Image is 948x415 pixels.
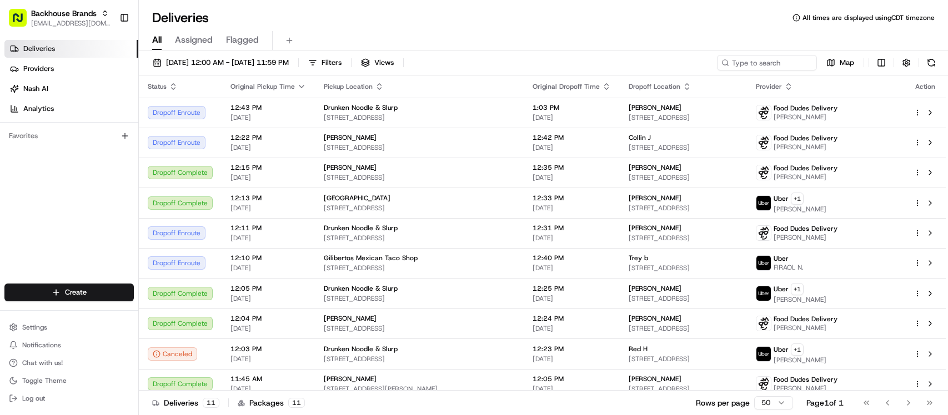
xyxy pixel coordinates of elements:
[230,355,306,363] span: [DATE]
[4,320,134,335] button: Settings
[230,284,306,293] span: 12:05 PM
[533,113,611,122] span: [DATE]
[756,347,771,361] img: uber-new-logo.jpeg
[791,193,804,205] button: +1
[774,194,789,203] span: Uber
[756,196,771,210] img: uber-new-logo.jpeg
[22,358,63,367] span: Chat with us!
[629,113,739,122] span: [STREET_ADDRESS]
[533,284,611,293] span: 12:25 PM
[238,397,305,408] div: Packages
[756,316,771,331] img: food_dudes.png
[791,283,804,295] button: +1
[774,375,837,384] span: Food Dudes Delivery
[303,55,347,70] button: Filters
[629,194,681,203] span: [PERSON_NAME]
[230,224,306,232] span: 12:11 PM
[324,234,515,242] span: [STREET_ADDRESS]
[533,374,611,383] span: 12:05 PM
[230,204,306,212] span: [DATE]
[629,254,648,262] span: Trey b
[152,33,162,47] span: All
[230,324,306,333] span: [DATE]
[4,284,134,301] button: Create
[533,345,611,353] span: 12:23 PM
[533,82,600,91] span: Original Dropoff Time
[148,347,197,361] button: Canceled
[226,33,259,47] span: Flagged
[4,127,134,145] div: Favorites
[230,113,306,122] span: [DATE]
[230,374,306,383] span: 11:45 AM
[324,113,515,122] span: [STREET_ADDRESS]
[322,58,342,68] span: Filters
[230,103,306,112] span: 12:43 PM
[629,204,739,212] span: [STREET_ADDRESS]
[629,173,739,182] span: [STREET_ADDRESS]
[696,397,750,408] p: Rows per page
[717,55,817,70] input: Type to search
[4,373,134,388] button: Toggle Theme
[533,294,611,303] span: [DATE]
[230,345,306,353] span: 12:03 PM
[230,194,306,203] span: 12:13 PM
[22,394,45,403] span: Log out
[756,165,771,180] img: food_dudes.png
[324,133,377,142] span: [PERSON_NAME]
[324,314,377,323] span: [PERSON_NAME]
[774,113,837,122] span: [PERSON_NAME]
[629,133,651,142] span: Collin J
[533,234,611,242] span: [DATE]
[774,104,837,113] span: Food Dudes Delivery
[806,397,844,408] div: Page 1 of 1
[4,355,134,371] button: Chat with us!
[4,4,115,31] button: Backhouse Brands[EMAIL_ADDRESS][DOMAIN_NAME]
[23,84,48,94] span: Nash AI
[324,264,515,272] span: [STREET_ADDRESS]
[533,254,611,262] span: 12:40 PM
[756,105,771,120] img: food_dudes.png
[23,44,55,54] span: Deliveries
[166,58,289,68] span: [DATE] 12:00 AM - [DATE] 11:59 PM
[774,295,826,304] span: [PERSON_NAME]
[230,163,306,172] span: 12:15 PM
[629,345,648,353] span: Red H
[629,294,739,303] span: [STREET_ADDRESS]
[533,204,611,212] span: [DATE]
[756,226,771,240] img: food_dudes.png
[840,58,854,68] span: Map
[23,104,54,114] span: Analytics
[774,254,789,263] span: Uber
[774,315,837,323] span: Food Dudes Delivery
[230,82,295,91] span: Original Pickup Time
[22,376,67,385] span: Toggle Theme
[774,173,837,181] span: [PERSON_NAME]
[774,224,837,233] span: Food Dudes Delivery
[324,294,515,303] span: [STREET_ADDRESS]
[629,163,681,172] span: [PERSON_NAME]
[533,224,611,232] span: 12:31 PM
[324,194,390,203] span: [GEOGRAPHIC_DATA]
[31,19,111,28] span: [EMAIL_ADDRESS][DOMAIN_NAME]
[774,345,789,354] span: Uber
[324,254,418,262] span: Gilibertos Mexican Taco Shop
[791,343,804,356] button: +1
[31,8,97,19] button: Backhouse Brands
[533,163,611,172] span: 12:35 PM
[756,82,782,91] span: Provider
[324,103,398,112] span: Drunken Noodle & Slurp
[629,314,681,323] span: [PERSON_NAME]
[230,173,306,182] span: [DATE]
[230,234,306,242] span: [DATE]
[533,314,611,323] span: 12:24 PM
[4,391,134,406] button: Log out
[65,287,87,297] span: Create
[629,324,739,333] span: [STREET_ADDRESS]
[533,173,611,182] span: [DATE]
[230,294,306,303] span: [DATE]
[374,58,394,68] span: Views
[152,397,219,408] div: Deliveries
[629,384,739,393] span: [STREET_ADDRESS]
